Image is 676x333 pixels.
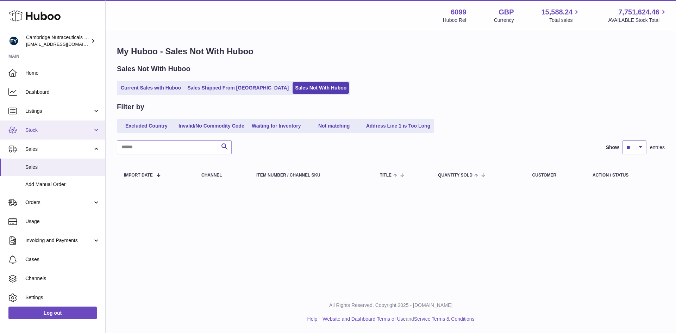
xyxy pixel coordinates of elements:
[256,173,366,178] div: Item Number / Channel SKU
[364,120,433,132] a: Address Line 1 is Too Long
[608,17,668,24] span: AVAILABLE Stock Total
[25,89,100,95] span: Dashboard
[541,7,572,17] span: 15,588.24
[593,173,658,178] div: Action / Status
[248,120,305,132] a: Waiting for Inventory
[201,173,242,178] div: Channel
[549,17,581,24] span: Total sales
[650,144,665,151] span: entries
[608,7,668,24] a: 7,751,624.46 AVAILABLE Stock Total
[380,173,392,178] span: Title
[541,7,581,24] a: 15,588.24 Total sales
[176,120,247,132] a: Invalid/No Commodity Code
[26,41,104,47] span: [EMAIL_ADDRESS][DOMAIN_NAME]
[438,173,472,178] span: Quantity Sold
[25,294,100,301] span: Settings
[117,46,665,57] h1: My Huboo - Sales Not With Huboo
[118,120,175,132] a: Excluded Country
[25,199,93,206] span: Orders
[25,70,100,76] span: Home
[8,36,19,46] img: huboo@camnutra.com
[25,218,100,225] span: Usage
[443,17,467,24] div: Huboo Ref
[25,127,93,134] span: Stock
[26,34,89,48] div: Cambridge Nutraceuticals Ltd
[117,64,190,74] h2: Sales Not With Huboo
[118,82,183,94] a: Current Sales with Huboo
[25,108,93,115] span: Listings
[25,237,93,244] span: Invoicing and Payments
[494,17,514,24] div: Currency
[185,82,291,94] a: Sales Shipped From [GEOGRAPHIC_DATA]
[25,275,100,282] span: Channels
[25,256,100,263] span: Cases
[618,7,659,17] span: 7,751,624.46
[111,302,670,309] p: All Rights Reserved. Copyright 2025 - [DOMAIN_NAME]
[8,307,97,319] a: Log out
[323,316,406,322] a: Website and Dashboard Terms of Use
[293,82,349,94] a: Sales Not With Huboo
[306,120,362,132] a: Not matching
[320,316,474,322] li: and
[25,146,93,153] span: Sales
[25,164,100,171] span: Sales
[606,144,619,151] label: Show
[414,316,475,322] a: Service Terms & Conditions
[499,7,514,17] strong: GBP
[25,181,100,188] span: Add Manual Order
[532,173,578,178] div: Customer
[451,7,467,17] strong: 6099
[307,316,318,322] a: Help
[117,102,144,112] h2: Filter by
[124,173,153,178] span: Import date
